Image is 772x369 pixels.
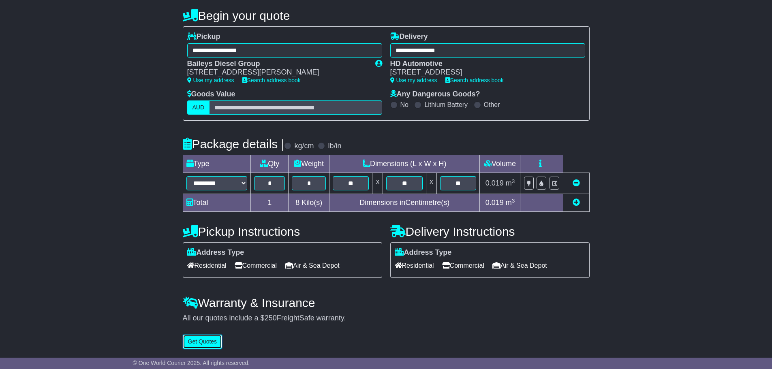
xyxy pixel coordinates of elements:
[187,60,367,68] div: Baileys Diesel Group
[485,179,504,187] span: 0.019
[390,77,437,83] a: Use my address
[424,101,468,109] label: Lithium Battery
[183,314,590,323] div: All our quotes include a $ FreightSafe warranty.
[426,173,436,194] td: x
[573,179,580,187] a: Remove this item
[506,179,515,187] span: m
[329,194,480,212] td: Dimensions in Centimetre(s)
[445,77,504,83] a: Search address book
[187,259,227,272] span: Residential
[187,77,234,83] a: Use my address
[390,60,577,68] div: HD Automotive
[400,101,408,109] label: No
[187,90,235,99] label: Goods Value
[187,100,210,115] label: AUD
[492,259,547,272] span: Air & Sea Depot
[442,259,484,272] span: Commercial
[390,32,428,41] label: Delivery
[235,259,277,272] span: Commercial
[573,198,580,207] a: Add new item
[328,142,341,151] label: lb/in
[512,178,515,184] sup: 3
[183,225,382,238] h4: Pickup Instructions
[265,314,277,322] span: 250
[251,194,289,212] td: 1
[133,360,250,366] span: © One World Courier 2025. All rights reserved.
[480,155,520,173] td: Volume
[329,155,480,173] td: Dimensions (L x W x H)
[285,259,340,272] span: Air & Sea Depot
[183,155,251,173] td: Type
[295,198,299,207] span: 8
[183,9,590,22] h4: Begin your quote
[289,155,329,173] td: Weight
[372,173,383,194] td: x
[251,155,289,173] td: Qty
[187,32,220,41] label: Pickup
[187,68,367,77] div: [STREET_ADDRESS][PERSON_NAME]
[183,335,222,349] button: Get Quotes
[242,77,301,83] a: Search address book
[395,248,452,257] label: Address Type
[512,198,515,204] sup: 3
[484,101,500,109] label: Other
[395,259,434,272] span: Residential
[485,198,504,207] span: 0.019
[390,68,577,77] div: [STREET_ADDRESS]
[390,225,590,238] h4: Delivery Instructions
[183,137,284,151] h4: Package details |
[183,296,590,309] h4: Warranty & Insurance
[390,90,480,99] label: Any Dangerous Goods?
[187,248,244,257] label: Address Type
[506,198,515,207] span: m
[289,194,329,212] td: Kilo(s)
[183,194,251,212] td: Total
[294,142,314,151] label: kg/cm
